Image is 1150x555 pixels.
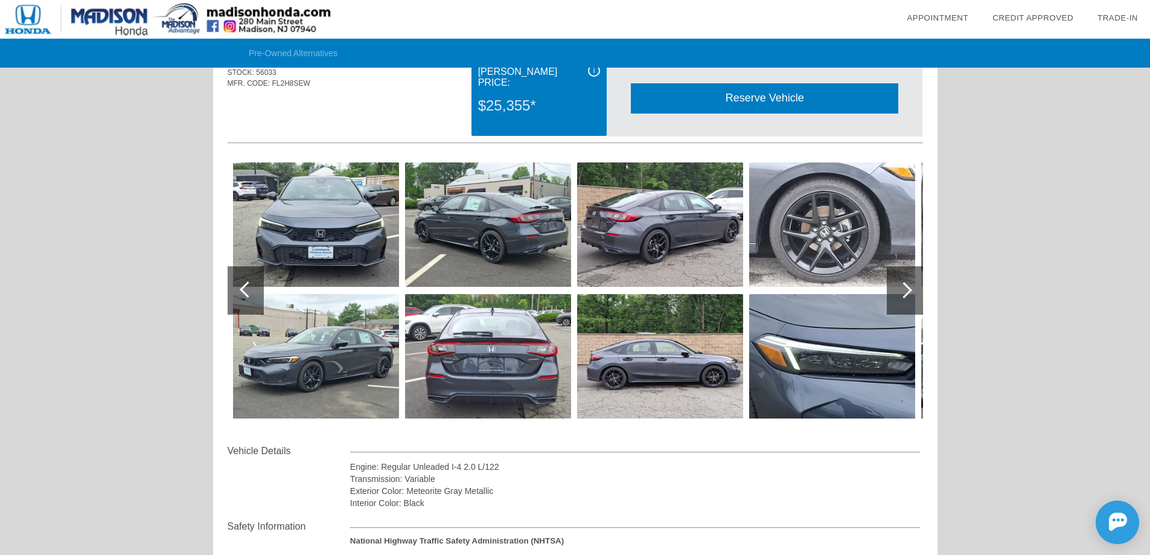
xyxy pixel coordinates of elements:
[749,162,915,287] img: image.aspx
[921,162,1087,287] img: image.aspx
[577,294,743,419] img: image.aspx
[478,90,600,121] div: $25,355*
[233,162,399,287] img: image.aspx
[350,497,921,509] div: Interior Color: Black
[228,79,270,88] span: MFR. CODE:
[350,473,921,485] div: Transmission: Variable
[1041,490,1150,555] iframe: Chat Assistance
[228,444,350,458] div: Vehicle Details
[228,107,923,126] div: Quoted on [DATE] 7:17:48 PM
[405,162,571,287] img: image.aspx
[350,461,921,473] div: Engine: Regular Unleaded I-4 2.0 L/122
[350,485,921,497] div: Exterior Color: Meteorite Gray Metallic
[272,79,310,88] span: FL2H8SEW
[907,13,968,22] a: Appointment
[405,294,571,419] img: image.aspx
[631,83,898,113] div: Reserve Vehicle
[228,519,350,534] div: Safety Information
[1097,13,1138,22] a: Trade-In
[478,65,600,90] div: [PERSON_NAME] Price:
[233,294,399,419] img: image.aspx
[992,13,1073,22] a: Credit Approved
[577,162,743,287] img: image.aspx
[749,294,915,419] img: image.aspx
[350,536,564,545] strong: National Highway Traffic Safety Administration (NHTSA)
[921,294,1087,419] img: image.aspx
